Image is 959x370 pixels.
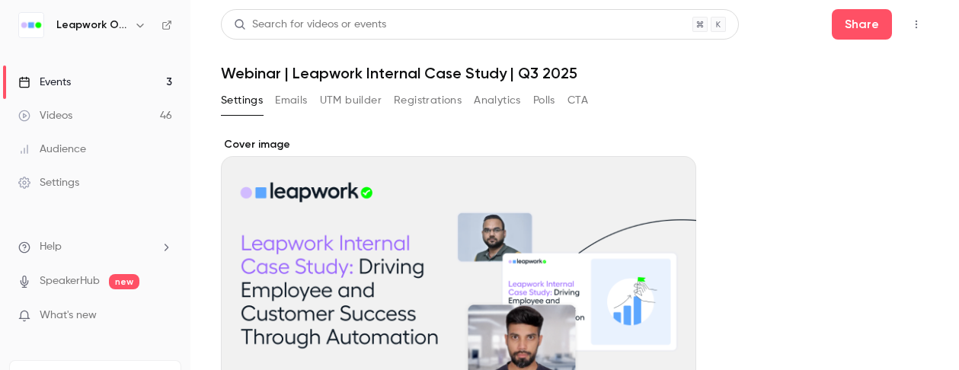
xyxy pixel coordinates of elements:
[40,308,97,324] span: What's new
[18,239,172,255] li: help-dropdown-opener
[832,9,892,40] button: Share
[40,239,62,255] span: Help
[221,88,263,113] button: Settings
[18,108,72,123] div: Videos
[221,137,696,152] label: Cover image
[19,13,43,37] img: Leapwork Online Event
[567,88,588,113] button: CTA
[320,88,382,113] button: UTM builder
[18,142,86,157] div: Audience
[18,175,79,190] div: Settings
[40,273,100,289] a: SpeakerHub
[234,17,386,33] div: Search for videos or events
[154,309,172,323] iframe: Noticeable Trigger
[474,88,521,113] button: Analytics
[18,75,71,90] div: Events
[394,88,462,113] button: Registrations
[275,88,307,113] button: Emails
[109,274,139,289] span: new
[56,18,128,33] h6: Leapwork Online Event
[221,64,929,82] h1: Webinar | Leapwork Internal Case Study | Q3 2025
[533,88,555,113] button: Polls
